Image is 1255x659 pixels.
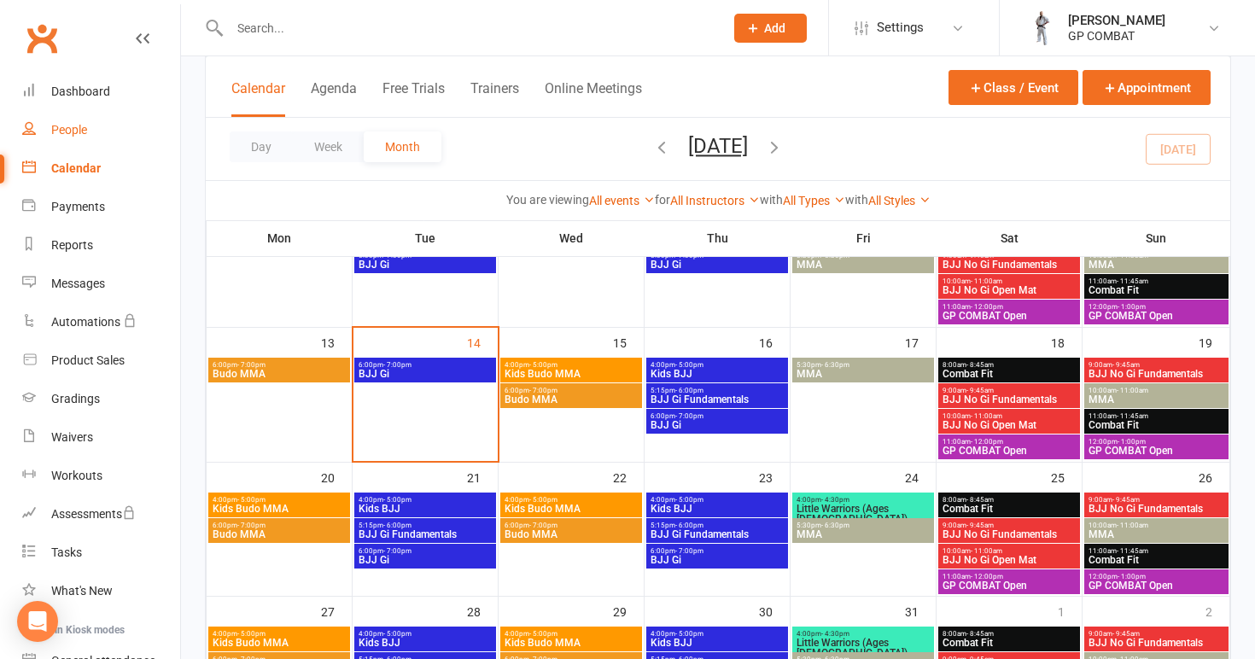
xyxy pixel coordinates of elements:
span: - 12:00pm [971,438,1003,446]
div: Automations [51,315,120,329]
span: BJJ Gi [650,420,785,430]
a: Calendar [22,149,180,188]
th: Thu [645,220,791,256]
span: 6:00pm [358,361,493,369]
button: Month [364,131,441,162]
span: - 7:00pm [237,522,266,529]
div: 19 [1199,328,1229,356]
div: Tasks [51,545,82,559]
span: BJJ Gi Fundamentals [650,529,785,539]
span: 9:00am [1088,496,1225,504]
span: 6:00pm [504,522,639,529]
span: Budo MMA [212,529,347,539]
button: Day [230,131,293,162]
span: - 6:30pm [821,361,849,369]
span: 9:00am [942,387,1077,394]
span: 11:00am [1088,547,1225,555]
span: - 8:45am [966,361,994,369]
span: - 5:00pm [675,496,703,504]
span: GP COMBAT Open [942,446,1077,456]
span: Kids BJJ [650,504,785,514]
button: Trainers [470,80,519,117]
span: 9:00am [1088,630,1225,638]
span: - 7:00pm [529,522,557,529]
span: 4:00pm [504,496,639,504]
span: BJJ No Gi Open Mat [942,555,1077,565]
span: - 11:45am [1117,547,1148,555]
span: - 7:00pm [675,547,703,555]
span: - 1:00pm [1118,573,1146,580]
span: BJJ No Gi Fundamentals [1088,638,1225,648]
span: MMA [796,529,931,539]
div: Workouts [51,469,102,482]
span: - 11:00am [1117,522,1148,529]
span: 4:00pm [796,630,931,638]
span: 4:00pm [212,496,347,504]
a: Dashboard [22,73,180,111]
div: 29 [613,597,644,625]
span: 11:00am [942,438,1077,446]
span: 11:00am [942,303,1077,311]
div: 26 [1199,463,1229,491]
span: Combat Fit [1088,285,1225,295]
th: Sun [1083,220,1230,256]
button: Class / Event [949,70,1078,105]
span: - 6:00pm [675,522,703,529]
span: BJJ No Gi Open Mat [942,420,1077,430]
span: 4:00pm [650,361,785,369]
div: 2 [1205,597,1229,625]
a: Payments [22,188,180,226]
span: - 9:45am [966,522,994,529]
span: Add [764,21,785,35]
span: 10:00am [1088,387,1225,394]
span: 10:00am [1088,522,1225,529]
div: Payments [51,200,105,213]
div: Gradings [51,392,100,405]
input: Search... [225,16,712,40]
a: People [22,111,180,149]
span: 5:15pm [650,387,785,394]
span: - 5:00pm [675,630,703,638]
span: BJJ No Gi Fundamentals [1088,504,1225,514]
span: BJJ No Gi Fundamentals [942,260,1077,270]
span: GP COMBAT Open [1088,446,1225,456]
div: 31 [905,597,936,625]
a: Clubworx [20,17,63,60]
div: GP COMBAT [1068,28,1165,44]
span: 10:00am [942,277,1077,285]
div: 25 [1051,463,1082,491]
span: Combat Fit [942,369,1077,379]
button: Appointment [1083,70,1211,105]
span: 6:00pm [212,361,347,369]
span: - 7:00pm [383,361,412,369]
span: GP COMBAT Open [942,311,1077,321]
span: - 12:00pm [971,573,1003,580]
div: 14 [467,328,498,356]
span: Kids BJJ [358,504,493,514]
div: 20 [321,463,352,491]
span: - 5:00pm [529,496,557,504]
div: 16 [759,328,790,356]
span: BJJ Gi [650,260,785,270]
a: All Instructors [670,194,760,207]
div: 21 [467,463,498,491]
span: 5:30pm [796,522,931,529]
span: - 11:00am [971,277,1002,285]
span: 8:00am [942,361,1077,369]
span: - 4:30pm [821,496,849,504]
span: Settings [877,9,924,47]
div: 30 [759,597,790,625]
span: BJJ Gi [358,555,493,565]
div: 28 [467,597,498,625]
div: Calendar [51,161,101,175]
div: 17 [905,328,936,356]
span: 4:00pm [504,630,639,638]
button: Online Meetings [545,80,642,117]
span: BJJ Gi [650,555,785,565]
span: - 1:00pm [1118,438,1146,446]
span: Combat Fit [1088,420,1225,430]
span: 12:00pm [1088,573,1225,580]
span: - 11:00am [971,547,1002,555]
div: 27 [321,597,352,625]
div: 22 [613,463,644,491]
